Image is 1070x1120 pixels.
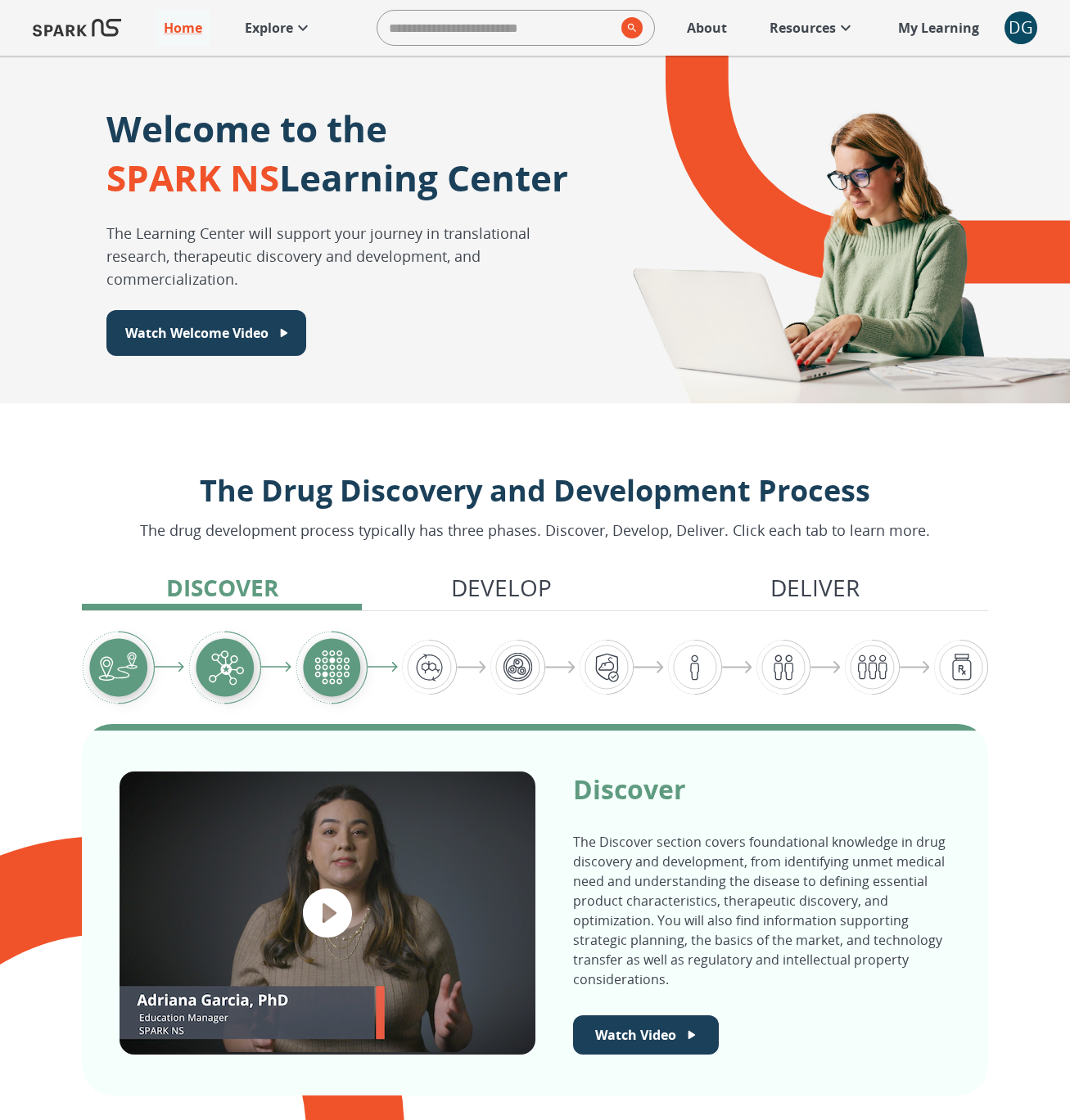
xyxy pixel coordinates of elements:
[595,1025,676,1045] p: Watch Video
[156,10,210,46] a: Home
[573,1015,719,1055] button: Watch Welcome Video
[1005,11,1037,44] div: DG
[125,323,269,343] p: Watch Welcome Video
[810,661,841,673] img: arrow-right
[140,520,930,542] p: The drug development process typically has three phases. Discover, Develop, Deliver. Click each t...
[291,877,363,949] button: play video
[106,310,306,356] button: Watch Welcome Video
[120,771,535,1055] div: Logo of SPARK NS, featuring the words "Discover: Drug Discovery and Early Planning"
[900,661,930,673] img: arrow-right
[634,661,664,673] img: arrow-right
[545,661,576,673] img: arrow-right
[368,662,398,672] img: arrow-right
[164,18,202,38] p: Home
[155,662,185,672] img: arrow-right
[1005,11,1037,44] button: account of current user
[770,18,836,38] p: Resources
[140,469,930,513] p: The Drug Discovery and Development Process
[898,18,979,38] p: My Learning
[106,104,568,202] p: Welcome to the Learning Center
[457,661,487,673] img: arrow-right
[687,18,727,38] p: About
[106,153,279,202] span: SPARK NS
[573,771,951,807] p: Discover
[615,11,643,45] button: search
[106,222,589,290] p: The Learning Center will support your journey in translational research, therapeutic discovery an...
[761,10,864,46] a: Resources
[261,662,291,672] img: arrow-right
[33,8,121,47] img: Logo of SPARK at Stanford
[722,661,752,673] img: arrow-right
[82,631,988,704] div: Graphic showing the progression through the Discover, Develop, and Deliver pipeline, highlighting...
[166,570,278,605] p: Discover
[451,570,552,605] p: Develop
[237,10,321,46] a: Explore
[890,10,988,46] a: My Learning
[679,10,735,46] a: About
[573,832,951,989] p: The Discover section covers foundational knowledge in drug discovery and development, from identi...
[770,570,860,605] p: Deliver
[245,18,293,38] p: Explore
